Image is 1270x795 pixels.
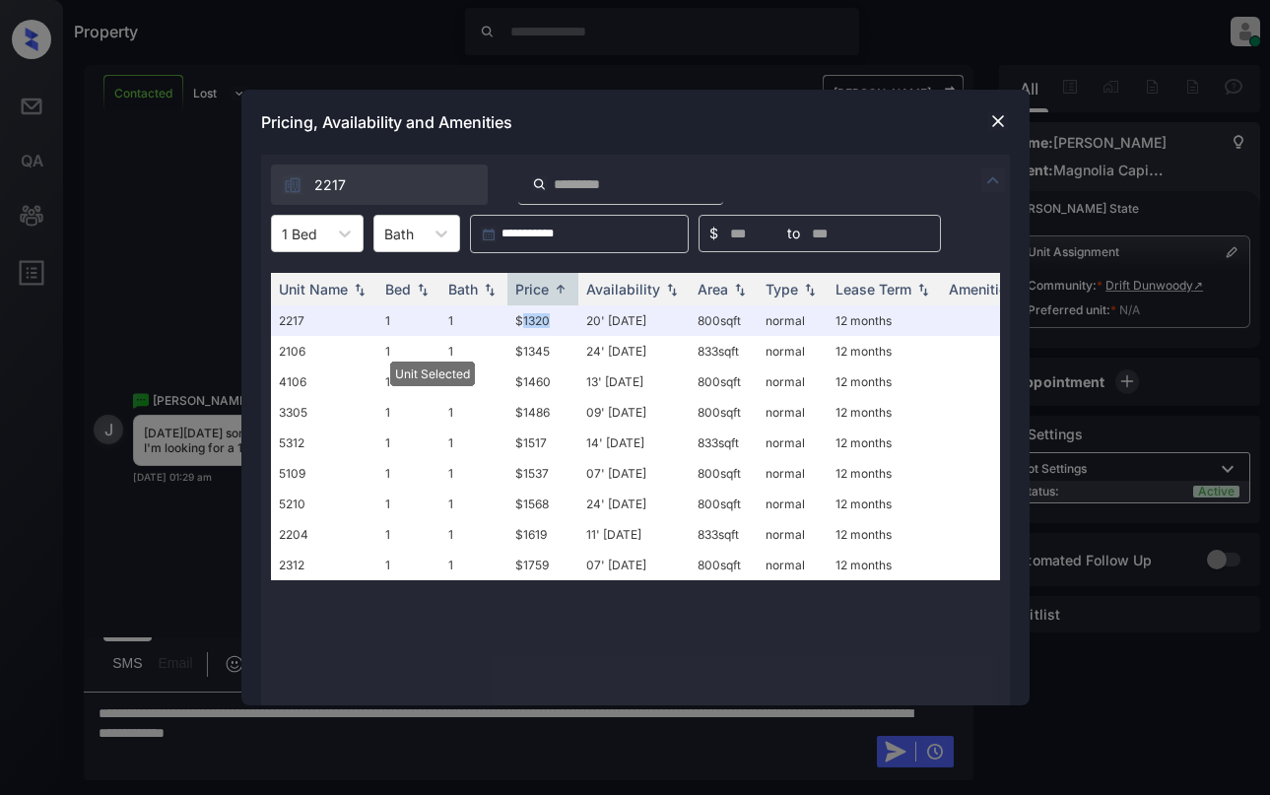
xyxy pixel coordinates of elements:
td: 833 sqft [690,428,758,458]
div: Amenities [949,281,1015,298]
td: 833 sqft [690,336,758,366]
td: 24' [DATE] [578,336,690,366]
td: 1 [440,366,507,397]
td: 833 sqft [690,519,758,550]
td: 3305 [271,397,377,428]
td: 12 months [828,489,941,519]
span: 2217 [314,174,346,196]
img: sorting [730,283,750,297]
td: 07' [DATE] [578,550,690,580]
img: close [988,111,1008,131]
td: 1 [377,550,440,580]
span: $ [709,223,718,244]
td: normal [758,336,828,366]
td: 14' [DATE] [578,428,690,458]
td: 800 sqft [690,305,758,336]
div: Price [515,281,549,298]
td: 11' [DATE] [578,519,690,550]
td: $1460 [507,366,578,397]
td: 1 [377,305,440,336]
td: 1 [440,550,507,580]
td: 5312 [271,428,377,458]
td: 1 [440,519,507,550]
img: sorting [480,283,500,297]
td: 1 [440,336,507,366]
td: normal [758,458,828,489]
td: 1 [440,458,507,489]
img: sorting [662,283,682,297]
td: 13' [DATE] [578,366,690,397]
td: 1 [440,428,507,458]
td: 800 sqft [690,489,758,519]
td: 12 months [828,397,941,428]
div: Type [766,281,798,298]
td: 24' [DATE] [578,489,690,519]
td: 12 months [828,305,941,336]
td: 12 months [828,519,941,550]
td: 1 [377,458,440,489]
td: 1 [440,397,507,428]
td: 1 [377,428,440,458]
td: 4106 [271,366,377,397]
td: $1345 [507,336,578,366]
div: Unit Name [279,281,348,298]
td: 20' [DATE] [578,305,690,336]
td: 1 [377,336,440,366]
div: Bed [385,281,411,298]
img: sorting [800,283,820,297]
div: Availability [586,281,660,298]
img: icon-zuma [283,175,302,195]
td: normal [758,428,828,458]
td: normal [758,519,828,550]
td: 800 sqft [690,458,758,489]
img: sorting [350,283,369,297]
td: 800 sqft [690,397,758,428]
td: normal [758,397,828,428]
td: 1 [377,366,440,397]
td: normal [758,550,828,580]
td: 12 months [828,366,941,397]
td: $1759 [507,550,578,580]
td: 2204 [271,519,377,550]
td: 09' [DATE] [578,397,690,428]
img: sorting [413,283,433,297]
td: $1537 [507,458,578,489]
div: Bath [448,281,478,298]
td: 12 months [828,458,941,489]
img: sorting [913,283,933,297]
td: 800 sqft [690,366,758,397]
td: 2106 [271,336,377,366]
td: 12 months [828,336,941,366]
td: $1320 [507,305,578,336]
div: Pricing, Availability and Amenities [241,90,1030,155]
td: $1568 [507,489,578,519]
td: 12 months [828,550,941,580]
td: 1 [377,519,440,550]
td: 5109 [271,458,377,489]
td: $1486 [507,397,578,428]
td: 1 [440,489,507,519]
td: 800 sqft [690,550,758,580]
td: normal [758,489,828,519]
td: 2312 [271,550,377,580]
td: 1 [440,305,507,336]
td: 5210 [271,489,377,519]
div: Lease Term [836,281,911,298]
td: 2217 [271,305,377,336]
td: normal [758,366,828,397]
td: $1619 [507,519,578,550]
td: 1 [377,489,440,519]
td: 07' [DATE] [578,458,690,489]
span: to [787,223,800,244]
img: icon-zuma [981,168,1005,192]
td: $1517 [507,428,578,458]
img: sorting [551,282,570,297]
td: 12 months [828,428,941,458]
td: 1 [377,397,440,428]
td: normal [758,305,828,336]
img: icon-zuma [532,175,547,193]
div: Area [698,281,728,298]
